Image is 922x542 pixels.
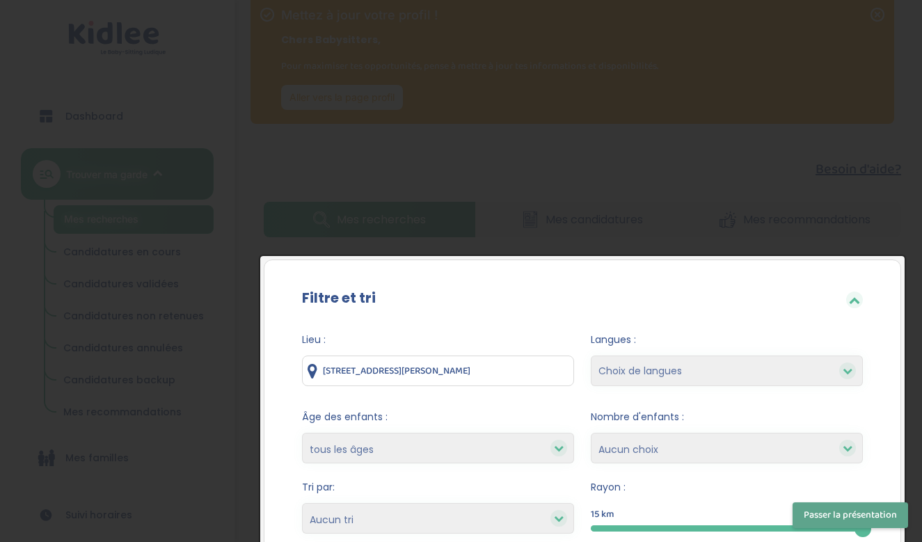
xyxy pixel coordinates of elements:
input: Ville ou code postale [302,356,574,386]
span: Nombre d'enfants : [591,410,863,424]
label: Filtre et tri [302,287,376,308]
span: Lieu : [302,333,574,347]
span: Rayon : [591,480,863,495]
button: Passer la présentation [793,502,908,528]
span: Tri par: [302,480,574,495]
span: Langues : [591,333,863,347]
span: 15 km [591,507,614,522]
span: Âge des enfants : [302,410,574,424]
